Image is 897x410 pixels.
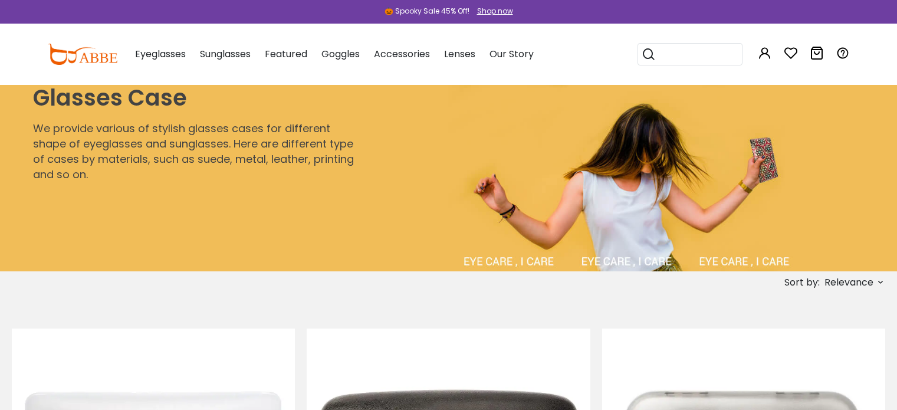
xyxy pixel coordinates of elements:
div: Shop now [477,6,513,17]
div: 🎃 Spooky Sale 45% Off! [385,6,469,17]
span: Goggles [321,47,360,61]
a: Shop now [471,6,513,16]
span: Lenses [444,47,475,61]
span: Our Story [489,47,534,61]
span: Sort by: [784,275,820,289]
span: Eyeglasses [135,47,186,61]
span: Accessories [374,47,430,61]
span: Sunglasses [200,47,251,61]
img: abbeglasses.com [48,44,117,65]
p: We provide various of stylish glasses cases for different shape of eyeglasses and sunglasses. Her... [33,121,354,182]
span: Relevance [824,272,873,293]
span: Featured [265,47,307,61]
h1: Glasses Case [33,84,354,111]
